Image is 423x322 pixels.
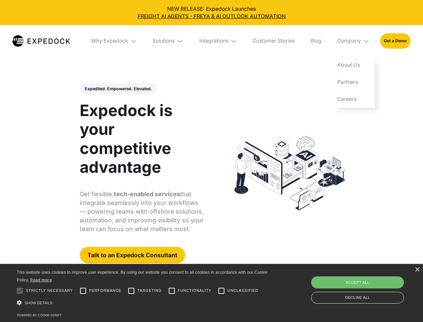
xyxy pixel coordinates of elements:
span: Targeting [137,288,161,293]
span: Performance [89,288,122,293]
nav: Company [332,57,375,108]
div: NEW RELEASE: Expedock Launches [5,5,418,20]
div: Integrations [194,25,242,57]
p: Get flexible, that integrate seamlessly into your workflows — powering teams with offshore soluti... [80,190,204,233]
div: Integrations [199,38,228,44]
span: This website uses cookies to improve user experience. By using our website you consent to all coo... [17,270,268,282]
h1: Expedock is your competitive advantage [80,101,204,176]
a: Get a Demo [380,33,411,48]
div: Why Expedock [91,38,128,44]
div: Show details [17,299,270,308]
div: Company [337,38,361,44]
div: Why Expedock [86,25,142,57]
a: Read more [30,277,52,282]
div: Solutions [152,38,175,44]
a: Partners [332,74,375,91]
a: Careers [332,91,375,108]
div: Company [332,25,375,57]
iframe: Chat Widget [311,250,423,322]
span: Unclassified [227,288,258,293]
a: FREIGHT AI AGENTS - FREYA & AI OUTLOOK AUTOMATION [5,13,418,20]
span: Strictly necessary [26,288,73,293]
span: Show details [24,301,53,305]
a: Talk to an Expedock Consultant [80,247,185,263]
strong: tech-enabled services [114,191,180,198]
a: Customer Stories [247,25,300,57]
div: Solutions [147,25,189,57]
a: Blog [305,25,327,57]
a: About Us [332,57,375,74]
a: Powered by cookie-script [17,313,62,317]
span: Functionality [178,288,211,293]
